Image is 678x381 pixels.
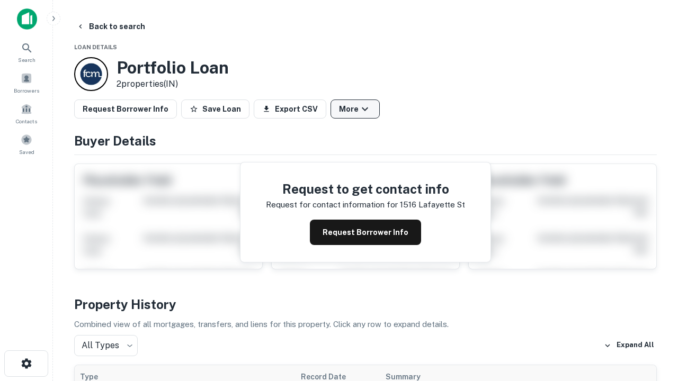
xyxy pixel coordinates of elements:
button: More [331,99,380,119]
span: Loan Details [74,44,117,50]
button: Expand All [601,338,657,353]
div: All Types [74,335,138,356]
h4: Property History [74,295,657,314]
p: 2 properties (IN) [117,78,229,90]
button: Request Borrower Info [310,220,421,245]
p: 1516 lafayette st [400,198,465,211]
p: Combined view of all mortgages, transfers, and liens for this property. Click any row to expand d... [74,318,657,331]
img: capitalize-icon.png [17,8,37,30]
p: Request for contact information for [266,198,398,211]
iframe: Chat Widget [625,296,678,347]
a: Saved [3,130,50,158]
h4: Buyer Details [74,131,657,150]
button: Request Borrower Info [74,99,177,119]
span: Saved [19,148,34,156]
span: Contacts [16,117,37,125]
span: Borrowers [14,86,39,95]
a: Search [3,38,50,66]
button: Export CSV [254,99,326,119]
button: Save Loan [181,99,249,119]
button: Back to search [72,17,149,36]
span: Search [18,56,35,64]
h4: Request to get contact info [266,179,465,198]
h3: Portfolio Loan [117,58,229,78]
a: Contacts [3,99,50,128]
a: Borrowers [3,68,50,97]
